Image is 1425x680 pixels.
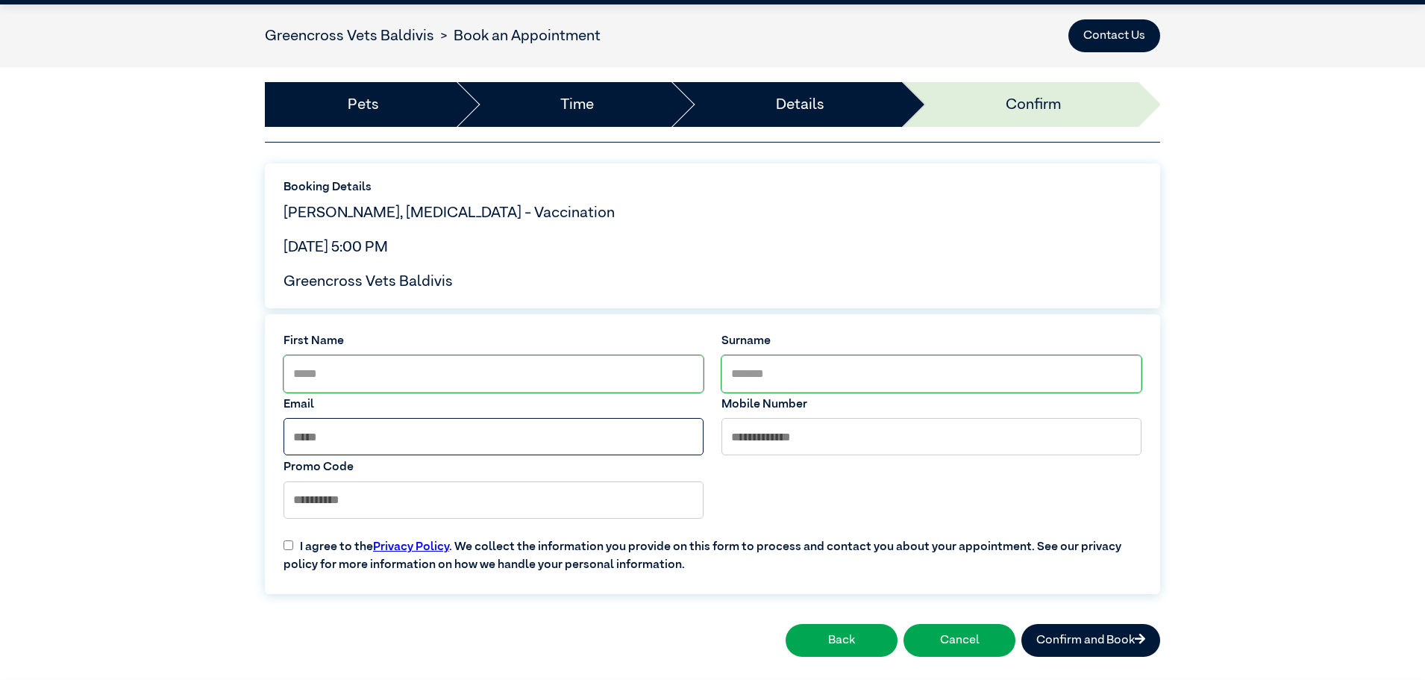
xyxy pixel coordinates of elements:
[903,624,1015,657] button: Cancel
[284,274,453,289] span: Greencross Vets Baldivis
[265,25,601,47] nav: breadcrumb
[373,541,449,553] a: Privacy Policy
[434,25,601,47] li: Book an Appointment
[560,93,594,116] a: Time
[284,240,388,255] span: [DATE] 5:00 PM
[284,540,293,550] input: I agree to thePrivacy Policy. We collect the information you provide on this form to process and ...
[721,396,1141,414] label: Mobile Number
[265,28,434,43] a: Greencross Vets Baldivis
[1021,624,1160,657] button: Confirm and Book
[776,93,824,116] a: Details
[275,526,1150,574] label: I agree to the . We collect the information you provide on this form to process and contact you a...
[284,458,704,476] label: Promo Code
[284,178,1141,196] label: Booking Details
[721,332,1141,350] label: Surname
[1068,19,1160,52] button: Contact Us
[284,396,704,414] label: Email
[284,205,615,220] span: [PERSON_NAME], [MEDICAL_DATA] - Vaccination
[284,332,704,350] label: First Name
[348,93,379,116] a: Pets
[786,624,898,657] button: Back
